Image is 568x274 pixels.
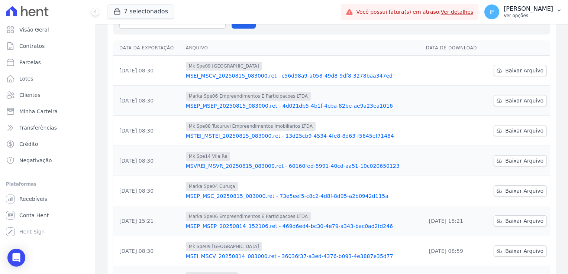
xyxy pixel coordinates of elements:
p: Ver opções [504,13,553,19]
span: IF [490,9,494,14]
td: [DATE] 08:30 [113,56,183,86]
span: Transferências [19,124,57,131]
span: Baixar Arquivo [505,247,543,255]
a: Crédito [3,137,92,151]
p: [PERSON_NAME] [504,5,553,13]
span: Visão Geral [19,26,49,33]
span: Parcelas [19,59,41,66]
a: MSEP_MSEP_20250814_152106.ret - 469d6ed4-bc30-4e79-a343-bac0ad2fd246 [186,222,420,230]
td: [DATE] 08:59 [423,236,485,266]
a: Transferências [3,120,92,135]
span: Baixar Arquivo [505,67,543,74]
a: MSEP_MSEP_20250815_083000.ret - 4d021db5-4b1f-4cba-82be-ae9a23ea1016 [186,102,420,110]
th: Data da Exportação [113,40,183,56]
span: Baixar Arquivo [505,127,543,134]
span: Baixar Arquivo [505,187,543,195]
span: Você possui fatura(s) em atraso. [356,8,473,16]
span: Marka Spe06 Empreendimentos E Participacoes LTDA [186,92,311,101]
a: MSEP_MSC_20250815_083000.ret - 73e5eef5-c8c2-4d8f-8d95-a2b0942d115a [186,192,420,200]
a: Baixar Arquivo [494,155,547,166]
a: Baixar Arquivo [494,125,547,136]
span: Lotes [19,75,33,82]
a: Baixar Arquivo [494,65,547,76]
a: Baixar Arquivo [494,95,547,106]
button: IF [PERSON_NAME] Ver opções [478,1,568,22]
a: Visão Geral [3,22,92,37]
div: Plataformas [6,180,89,189]
div: Open Intercom Messenger [7,249,25,267]
span: Mk Spe14 Vila Re [186,152,230,161]
span: Recebíveis [19,195,47,203]
span: Baixar Arquivo [505,217,543,225]
a: Baixar Arquivo [494,185,547,196]
a: Clientes [3,88,92,102]
a: Minha Carteira [3,104,92,119]
span: Mk Spe08 Tucuruvi Empreendimentos Imobiliarios LTDA [186,122,316,131]
span: Contratos [19,42,45,50]
td: [DATE] 08:30 [113,176,183,206]
span: Clientes [19,91,40,99]
td: [DATE] 08:30 [113,236,183,266]
span: Marka Spe06 Empreendimentos E Participacoes LTDA [186,212,311,221]
a: MSEI_MSCV_20250815_083000.ret - c56d98a9-a058-49d8-9df8-3278baa347ed [186,72,420,79]
a: Recebíveis [3,192,92,206]
a: Baixar Arquivo [494,245,547,257]
span: Mk Spe09 [GEOGRAPHIC_DATA] [186,242,262,251]
a: Negativação [3,153,92,168]
a: Parcelas [3,55,92,70]
a: Ver detalhes [441,9,474,15]
td: [DATE] 15:21 [423,206,485,236]
a: MSEI_MSCV_20250814_083000.ret - 36036f37-a3ed-4376-b093-4e3887e35d77 [186,252,420,260]
span: Marka Spe04 Curuça [186,182,238,191]
td: [DATE] 08:30 [113,86,183,116]
a: Conta Hent [3,208,92,223]
span: Mk Spe09 [GEOGRAPHIC_DATA] [186,62,262,71]
button: 7 selecionados [107,4,174,19]
span: Baixar Arquivo [505,157,543,164]
th: Arquivo [183,40,423,56]
span: Conta Hent [19,212,49,219]
span: Negativação [19,157,52,164]
a: Lotes [3,71,92,86]
span: Minha Carteira [19,108,58,115]
a: Baixar Arquivo [494,215,547,226]
span: Crédito [19,140,38,148]
td: [DATE] 15:21 [113,206,183,236]
a: MSVREI_MSVR_20250815_083000.ret - 60160fed-5991-40cd-aa51-10c020650123 [186,162,420,170]
th: Data de Download [423,40,485,56]
td: [DATE] 08:30 [113,146,183,176]
a: MSTEI_MSTEI_20250815_083000.ret - 13d25cb9-4534-4fe8-8d63-f5645ef71484 [186,132,420,140]
a: Contratos [3,39,92,53]
span: Baixar Arquivo [505,97,543,104]
td: [DATE] 08:30 [113,116,183,146]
